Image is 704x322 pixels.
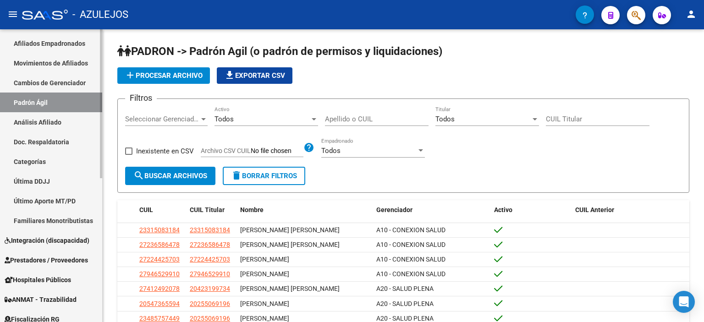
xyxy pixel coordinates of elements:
[240,226,340,234] span: [PERSON_NAME] [PERSON_NAME]
[7,9,18,20] mat-icon: menu
[5,275,71,285] span: Hospitales Públicos
[214,115,234,123] span: Todos
[72,5,128,25] span: - AZULEJOS
[190,315,230,322] span: 20255069196
[125,115,199,123] span: Seleccionar Gerenciador
[125,70,136,81] mat-icon: add
[240,285,340,292] span: [PERSON_NAME] [PERSON_NAME]
[223,167,305,185] button: Borrar Filtros
[217,67,292,84] button: Exportar CSV
[490,200,572,220] datatable-header-cell: Activo
[139,206,153,213] span: CUIL
[376,270,445,278] span: A10 - CONEXION SALUD
[139,270,180,278] span: 27946529910
[136,200,186,220] datatable-header-cell: CUIL
[376,256,445,263] span: A10 - CONEXION SALUD
[5,295,77,305] span: ANMAT - Trazabilidad
[139,285,180,292] span: 27412492078
[133,172,207,180] span: Buscar Archivos
[186,200,236,220] datatable-header-cell: CUIL Titular
[376,226,445,234] span: A10 - CONEXION SALUD
[139,256,180,263] span: 27224425703
[139,226,180,234] span: 23315083184
[572,200,689,220] datatable-header-cell: CUIL Anterior
[376,206,412,213] span: Gerenciador
[494,206,512,213] span: Activo
[240,300,289,307] span: [PERSON_NAME]
[224,71,285,80] span: Exportar CSV
[139,241,180,248] span: 27236586478
[575,206,614,213] span: CUIL Anterior
[190,300,230,307] span: 20255069196
[190,206,225,213] span: CUIL Titular
[251,147,303,155] input: Archivo CSV CUIL
[125,92,157,104] h3: Filtros
[201,147,251,154] span: Archivo CSV CUIL
[373,200,490,220] datatable-header-cell: Gerenciador
[190,285,230,292] span: 20423199734
[686,9,697,20] mat-icon: person
[376,241,445,248] span: A10 - CONEXION SALUD
[240,315,289,322] span: [PERSON_NAME]
[231,170,242,181] mat-icon: delete
[236,200,373,220] datatable-header-cell: Nombre
[240,206,264,213] span: Nombre
[136,146,194,157] span: Inexistente en CSV
[673,291,695,313] div: Open Intercom Messenger
[321,147,341,155] span: Todos
[125,167,215,185] button: Buscar Archivos
[376,285,434,292] span: A20 - SALUD PLENA
[117,45,442,58] span: PADRON -> Padrón Agil (o padrón de permisos y liquidaciones)
[240,256,289,263] span: [PERSON_NAME]
[139,315,180,322] span: 23485757449
[5,235,89,246] span: Integración (discapacidad)
[435,115,455,123] span: Todos
[190,270,230,278] span: 27946529910
[376,300,434,307] span: A20 - SALUD PLENA
[190,241,230,248] span: 27236586478
[240,270,289,278] span: [PERSON_NAME]
[240,241,340,248] span: [PERSON_NAME] [PERSON_NAME]
[133,170,144,181] mat-icon: search
[125,71,203,80] span: Procesar archivo
[190,256,230,263] span: 27224425703
[139,300,180,307] span: 20547365594
[224,70,235,81] mat-icon: file_download
[376,315,434,322] span: A20 - SALUD PLENA
[190,226,230,234] span: 23315083184
[117,67,210,84] button: Procesar archivo
[303,142,314,153] mat-icon: help
[5,255,88,265] span: Prestadores / Proveedores
[231,172,297,180] span: Borrar Filtros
